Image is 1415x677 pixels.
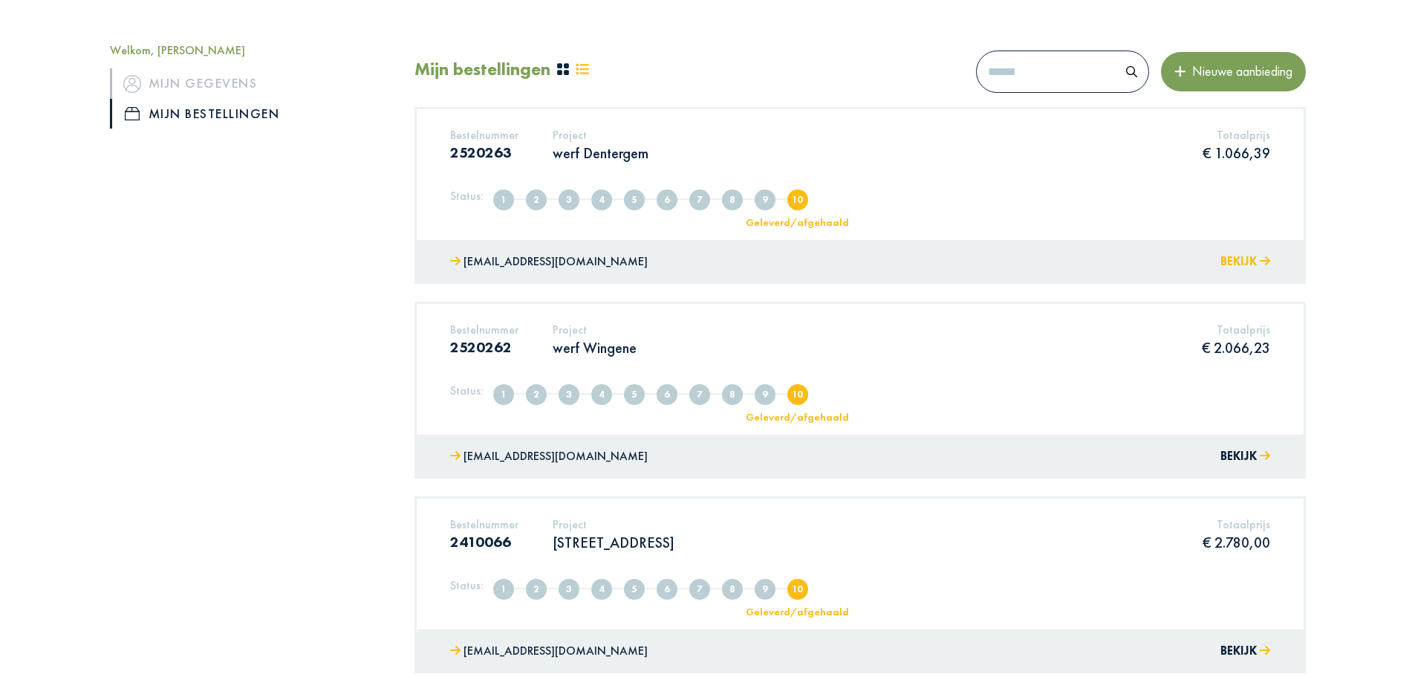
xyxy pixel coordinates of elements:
font: 9 [762,193,768,206]
span: Aangemaakt [493,384,514,405]
font: Bekijk [1220,253,1257,269]
font: 2520263 [450,143,512,162]
button: Nieuwe aanbieding [1161,52,1306,91]
span: In productie [689,190,710,210]
font: 3 [566,193,572,206]
font: Geleverd/afgehaald [746,216,849,229]
span: Offerte verzonden [559,190,579,210]
span: Klaar voor levering/afhaling [755,579,775,600]
img: icon [125,107,140,120]
span: Aangemaakt [493,190,514,210]
font: 6 [664,388,670,401]
span: Geleverd/afgehaald [787,579,808,600]
font: 2 [533,193,539,206]
font: 3 [566,583,572,595]
span: In nabehandeling [722,190,743,210]
font: € 2.066,23 [1202,338,1270,357]
font: 5 [631,583,637,595]
a: [EMAIL_ADDRESS][DOMAIN_NAME] [450,251,648,273]
font: Welkom, [PERSON_NAME] [110,42,245,58]
span: Volledig [526,384,547,405]
font: Status: [450,577,484,593]
font: Bestelnummer [450,516,518,532]
img: icon [123,75,141,93]
font: 5 [631,193,637,206]
font: 2 [533,583,539,595]
font: 4 [599,388,605,401]
font: 1 [501,388,507,401]
span: Offerte in overleg [591,579,612,600]
font: 9 [762,583,768,595]
font: 9 [762,388,768,401]
font: werf Dentergem [553,143,648,163]
font: 10 [792,193,803,206]
span: In productie [689,384,710,405]
font: Mijn bestellingen [149,105,280,122]
font: € 2.780,00 [1203,533,1270,552]
font: Bekijk [1220,448,1257,464]
font: 2 [533,388,539,401]
font: Bekijk [1220,643,1257,658]
font: Geleverd/afgehaald [746,410,849,424]
button: Bekijk [1220,446,1270,467]
font: [EMAIL_ADDRESS][DOMAIN_NAME] [463,253,648,269]
font: 7 [697,388,703,401]
font: 5 [631,388,637,401]
span: Volledig [526,579,547,600]
span: Offerte goedgekeurd [657,384,677,405]
span: Offerte verzonden [559,579,579,600]
span: Klaar voor levering/afhaling [755,384,775,405]
span: In nabehandeling [722,579,743,600]
font: Totaalprijs [1217,516,1270,532]
font: 6 [664,193,670,206]
span: Geleverd/afgehaald [787,384,808,405]
font: Bestelnummer [450,322,518,337]
font: Status: [450,188,484,204]
font: 1 [501,583,507,595]
button: Bekijk [1220,251,1270,273]
font: 3 [566,388,572,401]
span: Offerte in overleg [591,190,612,210]
a: [EMAIL_ADDRESS][DOMAIN_NAME] [450,446,648,467]
font: Nieuwe aanbieding [1192,62,1292,80]
img: search.svg [1126,66,1137,77]
span: Offerte goedgekeurd [657,579,677,600]
font: 8 [729,388,735,401]
font: 7 [697,193,703,206]
span: Offerte afgekeurd [624,384,645,405]
a: iconMijn gegevens [110,68,392,98]
span: In nabehandeling [722,384,743,405]
font: 8 [729,193,735,206]
font: Bestelnummer [450,127,518,143]
font: 1 [501,193,507,206]
font: Mijn gegevens [149,74,258,91]
font: [STREET_ADDRESS] [553,533,674,552]
a: [EMAIL_ADDRESS][DOMAIN_NAME] [450,641,648,662]
font: [EMAIL_ADDRESS][DOMAIN_NAME] [463,643,648,658]
span: Aangemaakt [493,579,514,600]
font: [EMAIL_ADDRESS][DOMAIN_NAME] [463,448,648,464]
span: Offerte goedgekeurd [657,190,677,210]
font: € 1.066,39 [1203,143,1270,163]
a: iconMijn bestellingen [110,99,392,129]
font: 4 [599,193,605,206]
font: Status: [450,383,484,398]
font: 8 [729,583,735,595]
span: Volledig [526,190,547,210]
font: Project [553,322,587,337]
font: 10 [792,388,803,401]
font: werf Wingene [553,338,637,357]
font: Project [553,516,587,532]
button: Bekijk [1220,641,1270,662]
span: Offerte afgekeurd [624,579,645,600]
font: Mijn bestellingen [414,57,550,80]
font: 7 [697,583,703,595]
font: 10 [792,583,803,595]
span: Offerte afgekeurd [624,190,645,210]
font: 2520262 [450,337,512,357]
span: Offerte verzonden [559,384,579,405]
font: 2410066 [450,532,511,551]
font: 4 [599,583,605,595]
span: Geleverd/afgehaald [787,190,808,210]
font: Totaalprijs [1217,322,1270,337]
